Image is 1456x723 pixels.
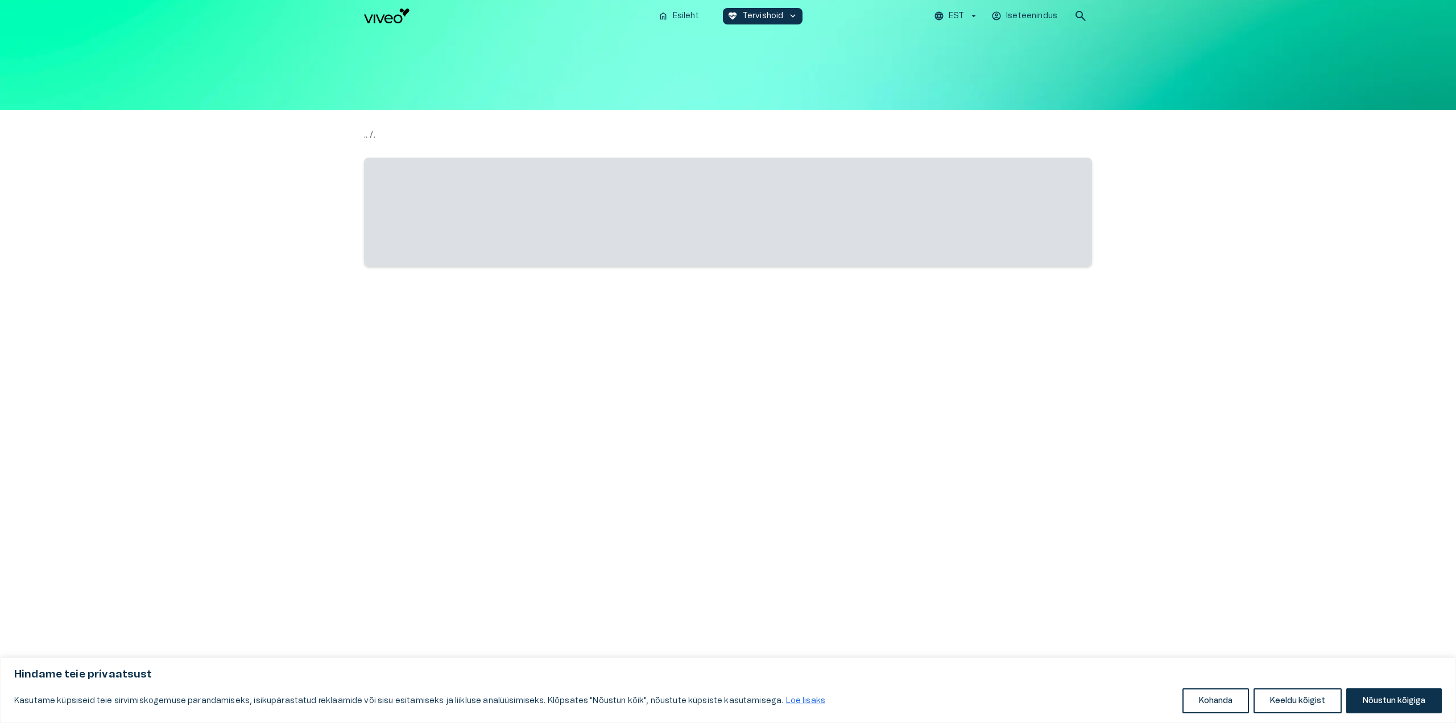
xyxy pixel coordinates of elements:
[723,8,803,24] button: ecg_heartTervishoidkeyboard_arrow_down
[673,10,699,22] p: Esileht
[949,10,964,22] p: EST
[364,128,1092,142] p: .. / .
[990,8,1060,24] button: Iseteenindus
[742,10,784,22] p: Tervishoid
[785,696,826,705] a: Loe lisaks
[658,11,668,21] span: home
[14,668,1442,681] p: Hindame teie privaatsust
[788,11,798,21] span: keyboard_arrow_down
[1254,688,1342,713] button: Keeldu kõigist
[364,9,409,23] img: Viveo logo
[932,8,981,24] button: EST
[364,158,1092,266] span: ‌
[1182,688,1249,713] button: Kohanda
[1069,5,1092,27] button: open search modal
[364,9,649,23] a: Navigate to homepage
[1346,688,1442,713] button: Nõustun kõigiga
[1074,9,1087,23] span: search
[14,694,826,708] p: Kasutame küpsiseid teie sirvimiskogemuse parandamiseks, isikupärastatud reklaamide või sisu esita...
[653,8,705,24] button: homeEsileht
[1006,10,1057,22] p: Iseteenindus
[727,11,738,21] span: ecg_heart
